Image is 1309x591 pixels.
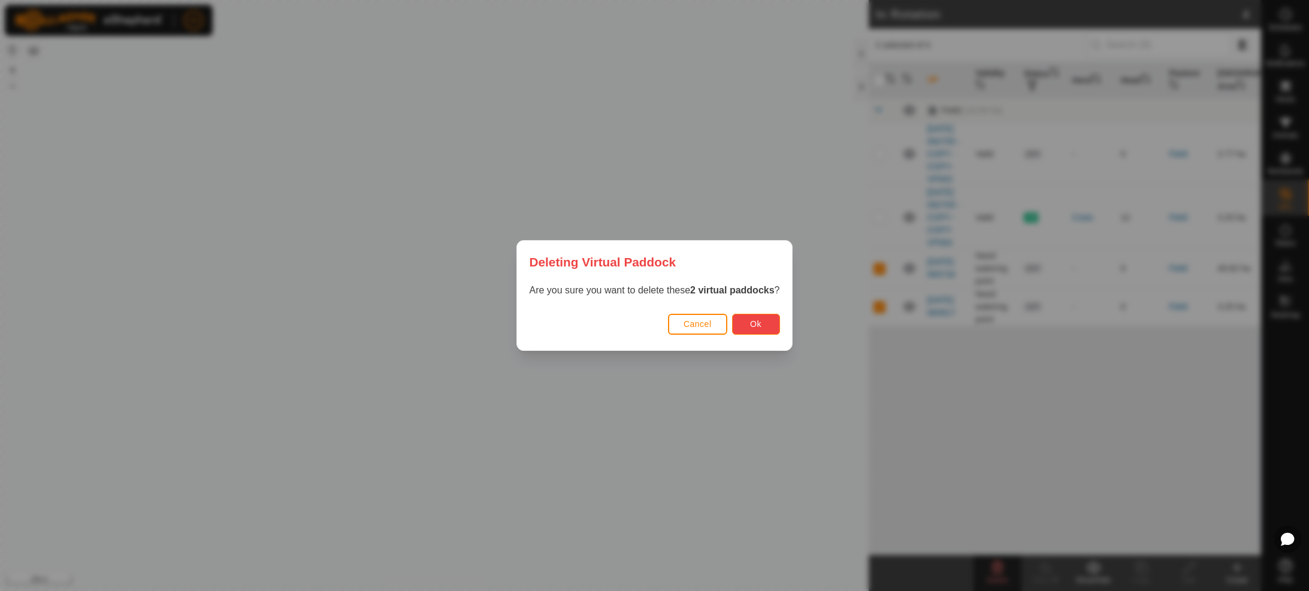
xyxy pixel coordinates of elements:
[684,319,712,329] span: Cancel
[529,285,779,295] span: Are you sure you want to delete these ?
[668,314,727,335] button: Cancel
[690,285,775,295] strong: 2 virtual paddocks
[750,319,761,329] span: Ok
[732,314,780,335] button: Ok
[529,253,676,271] span: Deleting Virtual Paddock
